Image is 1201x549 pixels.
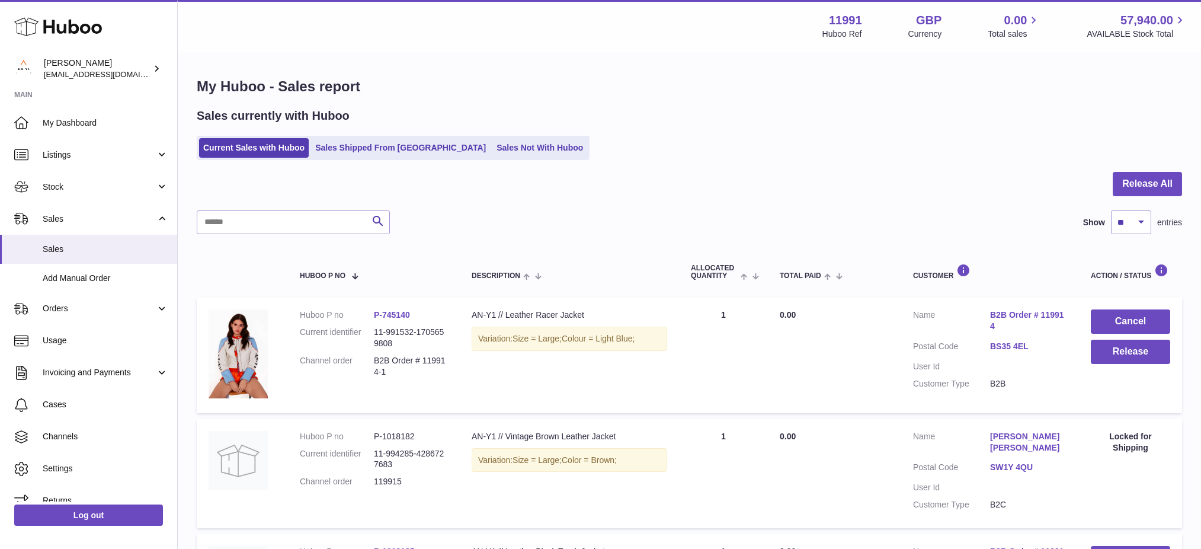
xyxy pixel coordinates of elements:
img: f1-bomber-blue.jpg [209,309,268,398]
span: [EMAIL_ADDRESS][DOMAIN_NAME] [44,69,174,79]
dt: Customer Type [913,378,990,390]
span: Settings [43,463,168,474]
td: 1 [679,298,768,413]
dt: User Id [913,482,990,493]
span: Usage [43,335,168,346]
button: Cancel [1091,309,1170,334]
a: BS35 4EL [990,341,1067,352]
span: 57,940.00 [1120,12,1173,28]
dd: B2B [990,378,1067,390]
a: 0.00 Total sales [988,12,1040,40]
span: Sales [43,244,168,255]
dt: Customer Type [913,499,990,510]
div: Currency [908,28,942,40]
span: Orders [43,303,156,314]
dd: 119915 [374,476,448,487]
dt: Current identifier [300,327,374,349]
dt: User Id [913,361,990,372]
div: [PERSON_NAME] [44,58,150,80]
h2: Sales currently with Huboo [197,108,350,124]
label: Show [1083,217,1105,228]
a: B2B Order # 119914 [990,309,1067,332]
div: Variation: [472,448,667,473]
a: SW1Y 4QU [990,462,1067,473]
a: P-745140 [374,310,410,320]
span: My Dashboard [43,117,168,129]
span: Invoicing and Payments [43,367,156,378]
span: Cases [43,399,168,410]
span: Total sales [988,28,1040,40]
dd: 11-991532-1705659808 [374,327,448,349]
span: Sales [43,213,156,225]
div: Action / Status [1091,264,1170,280]
span: ALLOCATED Quantity [691,264,738,280]
span: Add Manual Order [43,273,168,284]
dd: B2B Order # 119914-1 [374,355,448,378]
span: 0.00 [780,310,796,320]
span: Huboo P no [300,272,345,280]
dd: 11-994285-4286727683 [374,448,448,471]
span: 0.00 [1004,12,1027,28]
a: [PERSON_NAME] [PERSON_NAME] [990,431,1067,454]
div: Huboo Ref [822,28,862,40]
span: entries [1157,217,1182,228]
dt: Channel order [300,355,374,378]
span: AVAILABLE Stock Total [1087,28,1187,40]
td: 1 [679,419,768,528]
img: no-photo-large.jpg [209,431,268,490]
dt: Name [913,309,990,335]
dt: Name [913,431,990,457]
span: Description [472,272,520,280]
dd: P-1018182 [374,431,448,442]
button: Release [1091,340,1170,364]
div: Variation: [472,327,667,351]
span: Color = Brown; [562,455,617,465]
dt: Huboo P no [300,431,374,442]
span: Stock [43,181,156,193]
a: 57,940.00 AVAILABLE Stock Total [1087,12,1187,40]
dt: Channel order [300,476,374,487]
span: Returns [43,495,168,506]
dt: Postal Code [913,462,990,476]
dt: Huboo P no [300,309,374,321]
span: Size = Large; [513,334,562,343]
a: Current Sales with Huboo [199,138,309,158]
span: 0.00 [780,432,796,441]
span: Total paid [780,272,821,280]
strong: GBP [916,12,941,28]
h1: My Huboo - Sales report [197,77,1182,96]
span: Listings [43,149,156,161]
div: Customer [913,264,1067,280]
dt: Current identifier [300,448,374,471]
div: AN-Y1 // Leather Racer Jacket [472,309,667,321]
button: Release All [1113,172,1182,196]
span: Colour = Light Blue; [562,334,635,343]
span: Size = Large; [513,455,562,465]
dt: Postal Code [913,341,990,355]
a: Sales Shipped From [GEOGRAPHIC_DATA] [311,138,490,158]
div: AN-Y1 // Vintage Brown Leather Jacket [472,431,667,442]
img: internalAdmin-11991@internal.huboo.com [14,60,32,78]
strong: 11991 [829,12,862,28]
a: Log out [14,505,163,526]
dd: B2C [990,499,1067,510]
span: Channels [43,431,168,442]
a: Sales Not With Huboo [492,138,587,158]
div: Locked for Shipping [1091,431,1170,454]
